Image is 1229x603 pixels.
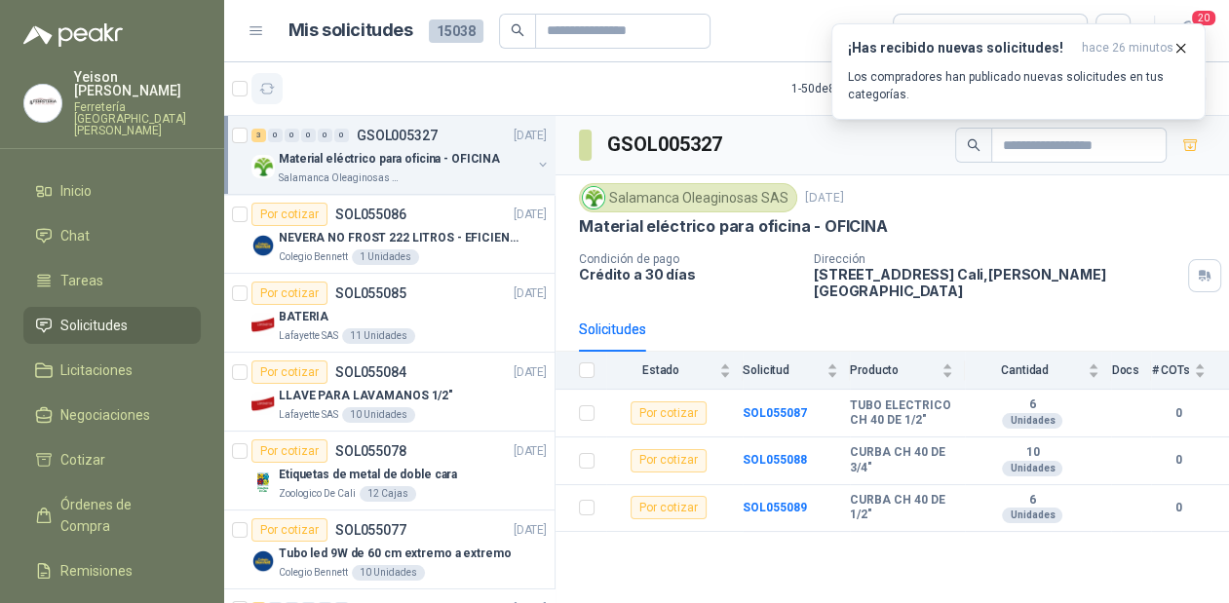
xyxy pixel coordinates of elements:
span: Solicitudes [60,315,128,336]
p: Lafayette SAS [279,407,338,423]
div: 1 - 50 de 8822 [791,73,918,104]
div: Por cotizar [631,449,707,472]
img: Company Logo [251,549,275,573]
h3: GSOL005327 [607,130,725,160]
span: Licitaciones [60,359,133,381]
a: Chat [23,217,201,254]
a: Por cotizarSOL055077[DATE] Company LogoTubo led 9W de 60 cm extremo a extremoColegio Bennett10 Un... [224,510,555,589]
a: Por cotizarSOL055084[DATE] Company LogoLLAVE PARA LAVAMANOS 1/2"Lafayette SAS10 Unidades [224,353,555,432]
p: Material eléctrico para oficina - OFICINA [279,150,500,169]
a: 3 0 0 0 0 0 GSOL005327[DATE] Company LogoMaterial eléctrico para oficina - OFICINASalamanca Oleag... [251,124,551,186]
th: # COTs [1151,352,1229,390]
img: Company Logo [251,234,275,257]
p: SOL055085 [335,286,406,300]
div: 1 Unidades [352,249,419,265]
p: SOL055078 [335,444,406,458]
b: 0 [1151,499,1206,517]
span: Chat [60,225,90,246]
p: Ferretería [GEOGRAPHIC_DATA][PERSON_NAME] [74,101,201,136]
p: Condición de pago [579,252,798,266]
img: Company Logo [251,313,275,336]
p: SOL055084 [335,365,406,379]
th: Cantidad [965,352,1111,390]
div: Unidades [1002,413,1062,429]
p: [DATE] [514,206,547,224]
b: TUBO ELECTRICO CH 40 DE 1/2" [850,398,953,429]
a: Negociaciones [23,396,201,433]
div: 0 [285,129,299,142]
button: 20 [1171,14,1206,49]
th: Producto [850,352,965,390]
div: Unidades [1002,461,1062,476]
span: Estado [606,363,715,377]
span: Negociaciones [60,404,150,426]
img: Company Logo [583,187,604,208]
a: Por cotizarSOL055085[DATE] Company LogoBATERIALafayette SAS11 Unidades [224,274,555,353]
p: Colegio Bennett [279,249,348,265]
span: search [511,23,524,37]
a: Órdenes de Compra [23,486,201,545]
p: [DATE] [514,284,547,303]
p: Etiquetas de metal de doble cara [279,466,457,484]
span: search [967,138,980,152]
img: Company Logo [251,392,275,415]
button: ¡Has recibido nuevas solicitudes!hace 26 minutos Los compradores han publicado nuevas solicitudes... [831,23,1206,120]
th: Docs [1111,352,1151,390]
th: Estado [606,352,743,390]
div: Por cotizar [631,496,707,519]
h1: Mis solicitudes [288,17,413,45]
b: 0 [1151,451,1206,470]
p: [DATE] [514,521,547,540]
b: 6 [965,397,1099,413]
p: NEVERA NO FROST 222 LITROS - EFICIENCIA ENERGETICA A [279,229,521,247]
p: [DATE] [514,363,547,382]
p: SOL055086 [335,207,406,221]
a: SOL055087 [743,406,807,420]
a: Cotizar [23,441,201,478]
p: BATERIA [279,308,328,326]
span: Inicio [60,180,92,202]
div: Unidades [1002,508,1062,523]
div: Por cotizar [251,282,327,305]
span: Producto [850,363,938,377]
div: Por cotizar [251,518,327,542]
p: GSOL005327 [357,129,438,142]
a: Por cotizarSOL055078[DATE] Company LogoEtiquetas de metal de doble caraZoologico De Cali12 Cajas [224,432,555,510]
b: CURBA CH 40 DE 3/4" [850,445,953,475]
p: Zoologico De Cali [279,486,356,502]
div: 11 Unidades [342,328,415,344]
div: 10 Unidades [352,565,425,581]
p: Salamanca Oleaginosas SAS [279,170,402,186]
b: 0 [1151,404,1206,423]
a: SOL055089 [743,501,807,514]
a: Solicitudes [23,307,201,344]
p: Material eléctrico para oficina - OFICINA [579,216,888,237]
span: 20 [1190,9,1217,27]
span: hace 26 minutos [1082,40,1173,57]
p: Lafayette SAS [279,328,338,344]
a: Inicio [23,172,201,209]
div: 10 Unidades [342,407,415,423]
span: Órdenes de Compra [60,494,182,537]
p: Crédito a 30 días [579,266,798,283]
span: Solicitud [743,363,823,377]
p: SOL055077 [335,523,406,537]
span: 15038 [429,19,483,43]
div: 0 [268,129,283,142]
h3: ¡Has recibido nuevas solicitudes! [848,40,1074,57]
div: Por cotizar [251,439,327,463]
a: Por cotizarSOL055086[DATE] Company LogoNEVERA NO FROST 222 LITROS - EFICIENCIA ENERGETICA AColegi... [224,195,555,274]
p: Yeison [PERSON_NAME] [74,70,201,97]
div: Salamanca Oleaginosas SAS [579,183,797,212]
div: Por cotizar [251,203,327,226]
p: Dirección [814,252,1180,266]
p: Los compradores han publicado nuevas solicitudes en tus categorías. [848,68,1189,103]
p: [DATE] [805,189,844,207]
div: 12 Cajas [360,486,416,502]
span: Cotizar [60,449,105,471]
a: SOL055088 [743,453,807,467]
a: Licitaciones [23,352,201,389]
div: 0 [318,129,332,142]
